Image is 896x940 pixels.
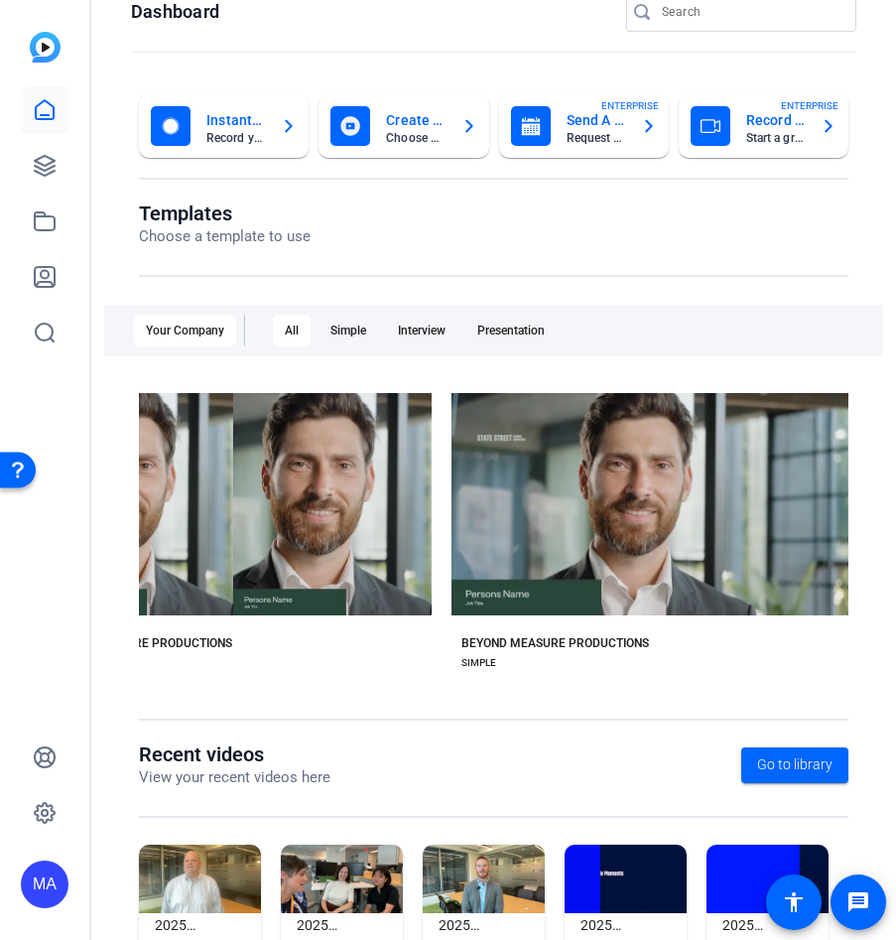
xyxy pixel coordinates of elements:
h1: 20250819_MM_CorySchad_Revise [155,913,196,937]
img: 20250812_MM_TimHerily [423,845,545,913]
h1: 20250807_MM_BradSullivan Burned in Captions [580,913,622,937]
div: BEYOND MEASURE PRODUCTIONS [461,635,649,651]
mat-icon: accessibility [782,890,806,914]
mat-card-subtitle: Request recordings from anyone, anywhere [567,132,625,144]
img: 20250807_MM_BradSullivan Burned in Captions [565,845,687,913]
p: Choose a template to use [139,225,311,248]
h1: 20250812_MM_TimHerily [439,913,480,937]
mat-card-subtitle: Choose a template to get started [386,132,445,144]
div: SIMPLE [461,655,496,671]
mat-card-title: Create With A Template [386,108,445,132]
div: Presentation [465,315,557,346]
button: Record With OthersStart a group recording sessionENTERPRISE [679,94,848,158]
button: Instant Self RecordRecord yourself or your screen [139,94,309,158]
img: 20250718_MM_CorySchad [281,845,403,913]
span: Go to library [757,754,832,775]
img: 20250819_MM_CorySchad_Revise [139,845,261,913]
mat-card-title: Send A Video Request [567,108,625,132]
h1: 20250708_Metric Moment_BradSullivan_v1_ja [722,913,764,937]
img: 20250708_Metric Moment_BradSullivan_v1_ja [706,845,829,913]
mat-card-title: Instant Self Record [206,108,265,132]
h1: Templates [139,201,311,225]
mat-card-subtitle: Start a group recording session [746,132,805,144]
div: MA [21,861,68,908]
button: Send A Video RequestRequest recordings from anyone, anywhereENTERPRISE [499,94,669,158]
div: Interview [386,315,457,346]
h1: 20250718_MM_CorySchad [297,913,338,937]
img: blue-gradient.svg [30,32,61,63]
span: ENTERPRISE [781,98,838,113]
a: Go to library [741,747,848,783]
mat-icon: message [846,890,870,914]
mat-card-title: Record With Others [746,108,805,132]
span: ENTERPRISE [601,98,659,113]
div: BEYOND MEASURE PRODUCTIONS [45,635,232,651]
div: Simple [319,315,378,346]
button: Create With A TemplateChoose a template to get started [319,94,488,158]
h1: Recent videos [139,742,330,766]
mat-card-subtitle: Record yourself or your screen [206,132,265,144]
div: All [273,315,311,346]
p: View your recent videos here [139,766,330,789]
div: Your Company [134,315,236,346]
